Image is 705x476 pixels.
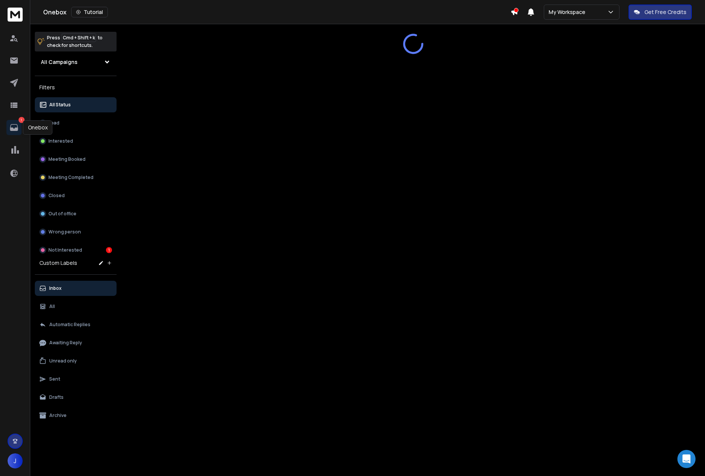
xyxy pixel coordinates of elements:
div: 1 [106,247,112,253]
p: My Workspace [549,8,588,16]
button: Wrong person [35,224,117,240]
p: Lead [48,120,59,126]
h3: Filters [35,82,117,93]
p: Closed [48,193,65,199]
button: Meeting Completed [35,170,117,185]
button: Unread only [35,353,117,369]
p: Meeting Booked [48,156,86,162]
p: Awaiting Reply [49,340,82,346]
p: Inbox [49,285,62,291]
p: Meeting Completed [48,174,93,180]
h1: All Campaigns [41,58,78,66]
p: Out of office [48,211,76,217]
button: Tutorial [71,7,108,17]
button: Not Interested1 [35,243,117,258]
button: Awaiting Reply [35,335,117,350]
div: Onebox [43,7,510,17]
span: Cmd + Shift + k [62,33,96,42]
p: Interested [48,138,73,144]
button: Sent [35,372,117,387]
button: J [8,453,23,468]
button: Archive [35,408,117,423]
button: Inbox [35,281,117,296]
p: All [49,303,55,310]
button: All Status [35,97,117,112]
button: Get Free Credits [629,5,692,20]
button: Interested [35,134,117,149]
a: 1 [6,120,22,135]
p: Not Interested [48,247,82,253]
p: Archive [49,412,67,418]
div: Open Intercom Messenger [677,450,696,468]
p: Press to check for shortcuts. [47,34,103,49]
p: 1 [19,117,25,123]
p: Wrong person [48,229,81,235]
p: Sent [49,376,60,382]
p: Unread only [49,358,77,364]
button: Closed [35,188,117,203]
p: Get Free Credits [644,8,686,16]
div: Onebox [23,120,53,135]
p: Drafts [49,394,64,400]
button: Drafts [35,390,117,405]
button: All [35,299,117,314]
button: Lead [35,115,117,131]
button: Out of office [35,206,117,221]
button: Automatic Replies [35,317,117,332]
p: Automatic Replies [49,322,90,328]
button: All Campaigns [35,54,117,70]
button: Meeting Booked [35,152,117,167]
h3: Custom Labels [39,259,77,267]
p: All Status [49,102,71,108]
